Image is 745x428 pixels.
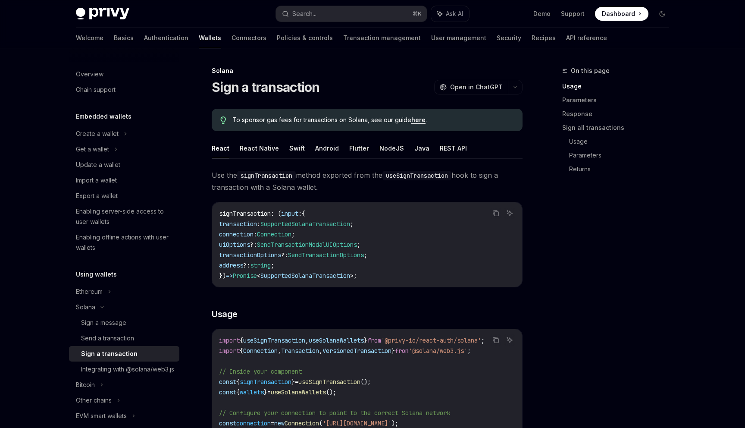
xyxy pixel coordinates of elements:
a: Integrating with @solana/web3.js [69,362,179,377]
a: Chain support [69,82,179,98]
span: transaction [219,220,257,228]
button: Ask AI [504,334,515,346]
a: Usage [569,135,676,148]
div: Import a wallet [76,175,117,186]
button: Toggle dark mode [655,7,669,21]
span: uiOptions [219,241,250,249]
a: Send a transaction [69,330,179,346]
span: new [274,419,285,427]
span: Use the method exported from the hook to sign a transaction with a Solana wallet. [212,169,523,193]
span: string [250,261,271,269]
a: Demo [533,9,551,18]
div: Send a transaction [81,333,134,343]
span: ; [467,347,471,355]
span: } [264,388,267,396]
span: : [254,230,257,238]
span: { [236,388,240,396]
button: NodeJS [379,138,404,158]
a: Enabling offline actions with user wallets [69,230,179,255]
span: ?: [243,261,250,269]
div: Solana [212,66,523,75]
button: React [212,138,229,158]
div: Search... [292,9,316,19]
span: } [364,337,367,344]
span: , [305,337,309,344]
span: SendTransactionOptions [288,251,364,259]
span: '[URL][DOMAIN_NAME]' [322,419,391,427]
span: } [391,347,395,355]
span: ; [357,241,360,249]
div: Solana [76,302,95,312]
span: from [367,337,381,344]
h5: Embedded wallets [76,111,131,122]
button: Search...⌘K [276,6,427,22]
span: > [350,272,354,280]
span: address [219,261,243,269]
span: < [257,272,260,280]
span: => [226,272,233,280]
a: Sign a message [69,315,179,330]
div: Create a wallet [76,129,119,139]
a: Response [562,107,676,121]
code: signTransaction [237,171,296,180]
span: const [219,388,236,396]
a: Security [497,28,521,48]
span: = [271,419,274,427]
a: Update a wallet [69,157,179,173]
div: EVM smart wallets [76,411,127,421]
a: API reference [566,28,607,48]
span: signTransaction [240,378,291,386]
span: { [236,378,240,386]
span: { [240,347,243,355]
span: Ask AI [446,9,463,18]
span: SupportedSolanaTransaction [260,272,350,280]
span: import [219,347,240,355]
a: Overview [69,66,179,82]
span: { [240,337,243,344]
span: transactionOptions [219,251,281,259]
button: Ask AI [431,6,469,22]
h5: Using wallets [76,269,117,280]
svg: Tip [220,116,226,124]
div: Other chains [76,395,112,406]
a: Support [561,9,585,18]
span: } [291,378,295,386]
span: Connection [257,230,291,238]
span: wallets [240,388,264,396]
span: '@solana/web3.js' [409,347,467,355]
span: const [219,378,236,386]
span: ?: [281,251,288,259]
a: Authentication [144,28,188,48]
span: const [219,419,236,427]
a: Export a wallet [69,188,179,204]
button: Android [315,138,339,158]
a: Returns [569,162,676,176]
span: VersionedTransaction [322,347,391,355]
div: Integrating with @solana/web3.js [81,364,174,374]
span: import [219,337,240,344]
span: (); [326,388,336,396]
a: Connectors [232,28,266,48]
a: Welcome [76,28,103,48]
a: Transaction management [343,28,421,48]
span: , [319,347,322,355]
span: Connection [285,419,319,427]
span: from [395,347,409,355]
span: SupportedSolanaTransaction [260,220,350,228]
span: : [298,210,302,217]
span: ); [391,419,398,427]
button: Open in ChatGPT [434,80,508,94]
span: '@privy-io/react-auth/solana' [381,337,481,344]
span: : [257,220,260,228]
span: ; [481,337,485,344]
a: Basics [114,28,134,48]
span: ; [354,272,357,280]
span: { [302,210,305,217]
span: Transaction [281,347,319,355]
span: useSolanaWallets [309,337,364,344]
span: = [295,378,298,386]
a: here [411,116,426,124]
span: Promise [233,272,257,280]
div: Overview [76,69,103,79]
span: ; [271,261,274,269]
